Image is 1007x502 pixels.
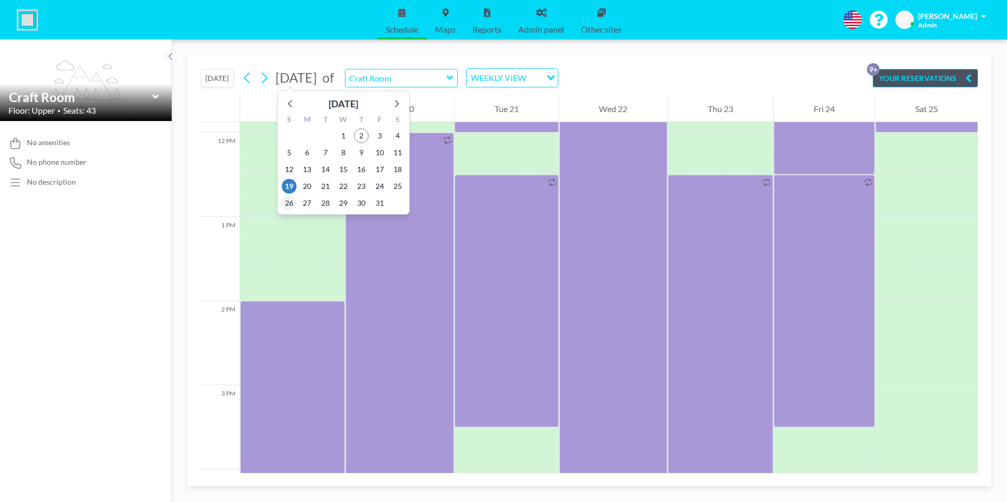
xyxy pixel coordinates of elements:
[17,9,38,31] img: organization-logo
[873,69,978,87] button: YOUR RESERVATIONS9+
[300,196,314,210] span: Monday, October 27, 2025
[336,179,351,194] span: Wednesday, October 22, 2025
[318,196,333,210] span: Tuesday, October 28, 2025
[318,162,333,177] span: Tuesday, October 14, 2025
[559,96,668,122] div: Wed 22
[390,162,405,177] span: Saturday, October 18, 2025
[201,301,240,385] div: 2 PM
[63,105,96,116] span: Seats: 43
[201,69,234,87] button: [DATE]
[354,145,369,160] span: Thursday, October 9, 2025
[372,145,387,160] span: Friday, October 10, 2025
[318,145,333,160] span: Tuesday, October 7, 2025
[336,128,351,143] span: Wednesday, October 1, 2025
[345,69,447,87] input: Craft Room
[322,69,334,86] span: of
[317,114,334,127] div: T
[354,179,369,194] span: Thursday, October 23, 2025
[918,12,977,21] span: [PERSON_NAME]
[469,71,528,85] span: WEEKLY VIEW
[390,179,405,194] span: Saturday, October 25, 2025
[455,96,559,122] div: Tue 21
[8,105,55,116] span: Floor: Upper
[900,15,910,25] span: AC
[370,114,388,127] div: F
[275,69,317,85] span: [DATE]
[372,162,387,177] span: Friday, October 17, 2025
[27,177,76,187] div: No description
[518,25,564,34] span: Admin panel
[668,96,773,122] div: Thu 23
[352,114,370,127] div: T
[329,96,358,111] div: [DATE]
[282,179,297,194] span: Sunday, October 19, 2025
[354,128,369,143] span: Thursday, October 2, 2025
[201,217,240,301] div: 1 PM
[372,128,387,143] span: Friday, October 3, 2025
[336,145,351,160] span: Wednesday, October 8, 2025
[467,69,558,87] div: Search for option
[201,133,240,217] div: 12 PM
[472,25,501,34] span: Reports
[386,25,418,34] span: Schedule
[334,114,352,127] div: W
[581,25,621,34] span: Other sites
[774,96,875,122] div: Fri 24
[57,107,61,114] span: •
[27,138,70,147] span: No amenities
[318,179,333,194] span: Tuesday, October 21, 2025
[336,162,351,177] span: Wednesday, October 15, 2025
[27,157,86,167] span: No phone number
[282,196,297,210] span: Sunday, October 26, 2025
[875,96,978,122] div: Sat 25
[435,25,456,34] span: Maps
[390,128,405,143] span: Saturday, October 4, 2025
[918,21,937,29] span: Admin
[300,179,314,194] span: Monday, October 20, 2025
[282,145,297,160] span: Sunday, October 5, 2025
[372,196,387,210] span: Friday, October 31, 2025
[300,145,314,160] span: Monday, October 6, 2025
[867,63,880,76] p: 9+
[390,145,405,160] span: Saturday, October 11, 2025
[372,179,387,194] span: Friday, October 24, 2025
[336,196,351,210] span: Wednesday, October 29, 2025
[9,89,152,105] input: Craft Room
[298,114,316,127] div: M
[354,196,369,210] span: Thursday, October 30, 2025
[201,385,240,469] div: 3 PM
[282,162,297,177] span: Sunday, October 12, 2025
[280,114,298,127] div: S
[240,96,345,122] div: Sun 19
[300,162,314,177] span: Monday, October 13, 2025
[354,162,369,177] span: Thursday, October 16, 2025
[529,71,540,85] input: Search for option
[389,114,407,127] div: S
